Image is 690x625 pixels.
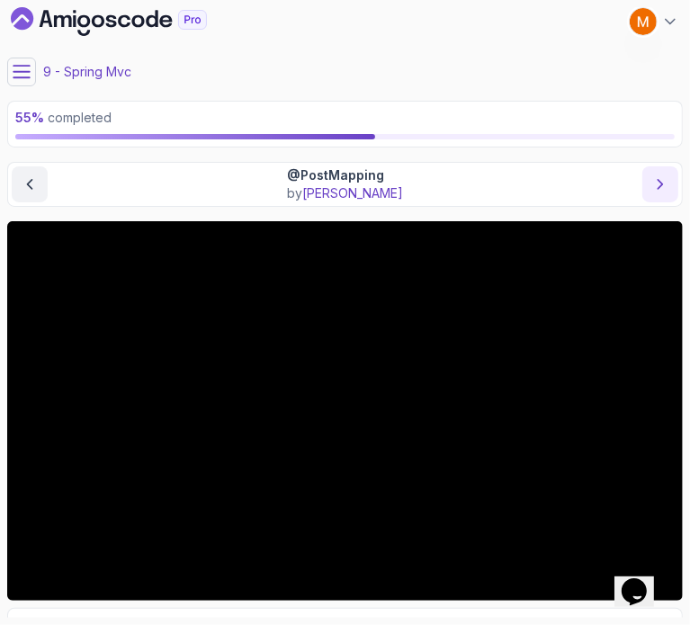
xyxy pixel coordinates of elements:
span: completed [15,110,112,125]
p: by [287,184,403,202]
p: @PostMapping [287,166,403,184]
button: previous content [12,166,48,202]
p: 9 - Spring Mvc [43,63,131,81]
iframe: chat widget [614,553,672,607]
button: next content [642,166,678,202]
span: [PERSON_NAME] [302,185,403,201]
span: 55 % [15,110,44,125]
iframe: 8 - @PostMapping [7,221,683,601]
a: Dashboard [11,7,248,36]
button: user profile image [629,7,679,36]
img: user profile image [630,8,657,35]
